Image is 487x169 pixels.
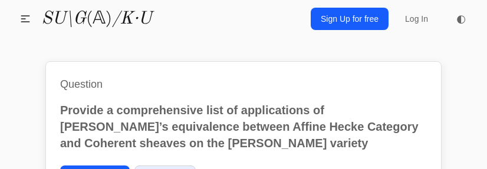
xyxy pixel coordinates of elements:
a: Log In [398,8,435,29]
h1: Question [60,76,427,92]
i: /K·U [112,10,152,28]
span: ◐ [456,14,466,24]
p: Provide a comprehensive list of applications of [PERSON_NAME]’s equivalence between Affine Hecke ... [60,102,427,151]
a: SU\G(𝔸)/K·U [41,8,152,29]
i: SU\G [41,10,86,28]
button: ◐ [449,7,473,31]
a: Sign Up for free [311,8,389,30]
